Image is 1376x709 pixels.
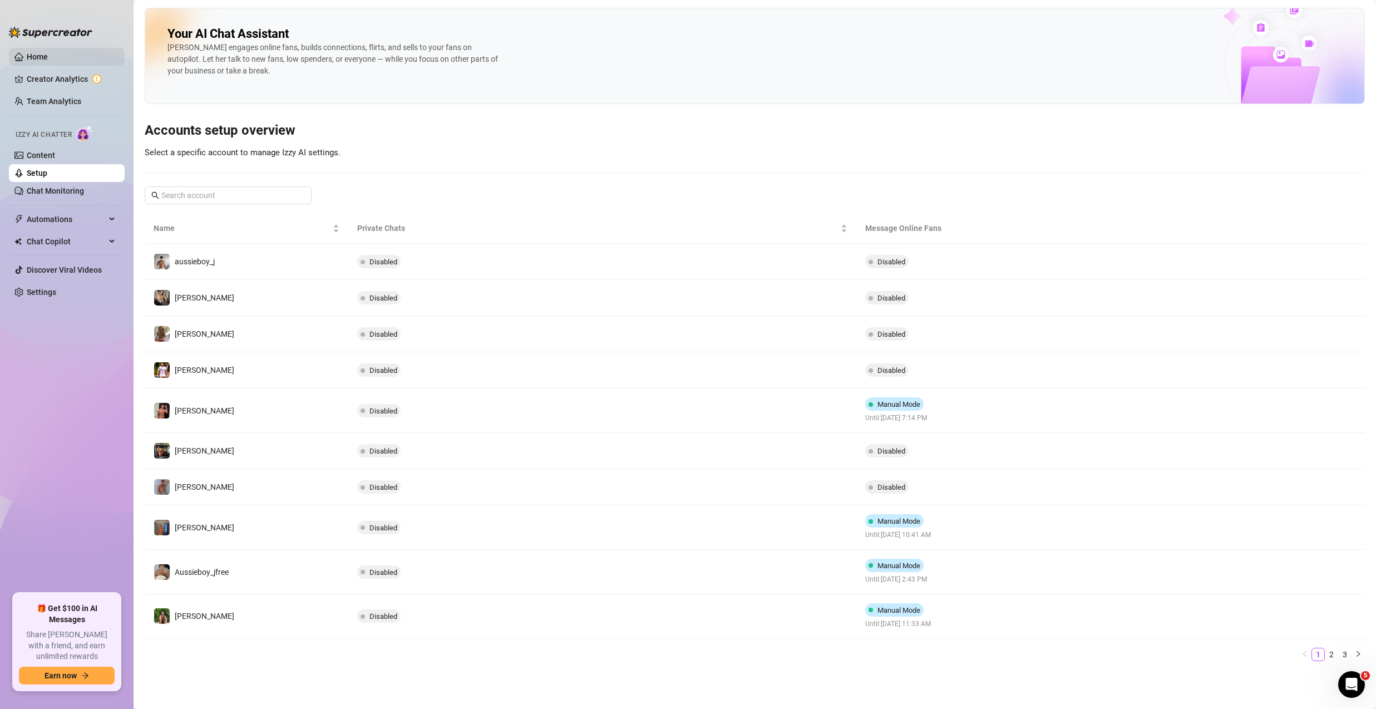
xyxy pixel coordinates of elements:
[154,362,170,378] img: Hector
[27,186,84,195] a: Chat Monitoring
[76,125,93,141] img: AI Chatter
[369,366,397,375] span: Disabled
[167,26,289,42] h2: Your AI Chat Assistant
[1298,648,1311,661] li: Previous Page
[1311,648,1325,661] li: 1
[369,330,397,338] span: Disabled
[175,329,234,338] span: [PERSON_NAME]
[877,606,920,614] span: Manual Mode
[19,629,115,662] span: Share [PERSON_NAME] with a friend, and earn unlimited rewards
[27,265,102,274] a: Discover Viral Videos
[154,520,170,535] img: Wayne
[9,27,92,38] img: logo-BBDzfeDw.svg
[1352,648,1365,661] li: Next Page
[145,213,348,244] th: Name
[175,257,215,266] span: aussieboy_j
[27,233,106,250] span: Chat Copilot
[14,215,23,224] span: thunderbolt
[1355,651,1362,657] span: right
[865,574,928,585] span: Until: [DATE] 2:43 PM
[154,222,331,234] span: Name
[865,413,928,424] span: Until: [DATE] 7:14 PM
[369,483,397,491] span: Disabled
[369,524,397,532] span: Disabled
[81,672,89,680] span: arrow-right
[154,479,170,495] img: Joey
[27,52,48,61] a: Home
[175,482,234,491] span: [PERSON_NAME]
[1339,648,1351,661] a: 3
[1325,648,1338,661] a: 2
[1338,671,1365,698] iframe: Intercom live chat
[27,97,81,106] a: Team Analytics
[151,191,159,199] span: search
[145,122,1365,140] h3: Accounts setup overview
[369,407,397,415] span: Disabled
[369,294,397,302] span: Disabled
[19,603,115,625] span: 🎁 Get $100 in AI Messages
[154,443,170,459] img: Nathan
[877,366,905,375] span: Disabled
[175,366,234,375] span: [PERSON_NAME]
[154,608,170,624] img: Nathaniel
[175,406,234,415] span: [PERSON_NAME]
[16,130,72,140] span: Izzy AI Chatter
[865,530,931,540] span: Until: [DATE] 10:41 AM
[1325,648,1338,661] li: 2
[348,213,857,244] th: Private Chats
[369,258,397,266] span: Disabled
[877,562,920,570] span: Manual Mode
[1312,648,1324,661] a: 1
[175,293,234,302] span: [PERSON_NAME]
[27,70,116,88] a: Creator Analytics exclamation-circle
[175,446,234,455] span: [PERSON_NAME]
[1352,648,1365,661] button: right
[877,258,905,266] span: Disabled
[1338,648,1352,661] li: 3
[856,213,1195,244] th: Message Online Fans
[877,294,905,302] span: Disabled
[14,238,22,245] img: Chat Copilot
[877,447,905,455] span: Disabled
[877,400,920,408] span: Manual Mode
[877,517,920,525] span: Manual Mode
[175,612,234,621] span: [PERSON_NAME]
[154,564,170,580] img: Aussieboy_jfree
[45,671,77,680] span: Earn now
[369,612,397,621] span: Disabled
[1361,671,1370,680] span: 5
[369,568,397,577] span: Disabled
[877,330,905,338] span: Disabled
[27,169,47,178] a: Setup
[865,619,931,629] span: Until: [DATE] 11:33 AM
[154,290,170,306] img: George
[175,568,229,577] span: Aussieboy_jfree
[175,523,234,532] span: [PERSON_NAME]
[167,42,501,77] div: [PERSON_NAME] engages online fans, builds connections, flirts, and sells to your fans on autopilo...
[145,147,341,157] span: Select a specific account to manage Izzy AI settings.
[154,326,170,342] img: Nathaniel
[154,403,170,418] img: Zach
[161,189,296,201] input: Search account
[369,447,397,455] span: Disabled
[357,222,839,234] span: Private Chats
[27,288,56,297] a: Settings
[27,151,55,160] a: Content
[877,483,905,491] span: Disabled
[154,254,170,269] img: aussieboy_j
[1298,648,1311,661] button: left
[27,210,106,228] span: Automations
[1301,651,1308,657] span: left
[19,667,115,685] button: Earn nowarrow-right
